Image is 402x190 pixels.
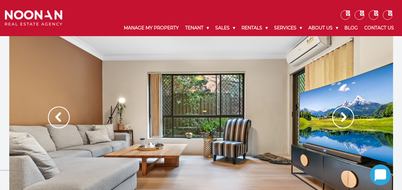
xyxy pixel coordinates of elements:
[5,10,62,26] img: Noonan Real Estate Agency
[332,107,354,128] img: Arrow slider
[271,20,305,36] a: Services
[305,20,341,36] a: About Us
[361,20,397,36] a: Contact Us
[48,107,70,128] img: Arrow slider
[238,20,271,36] a: Rentals
[212,20,238,36] a: Sales
[341,20,361,36] a: Blog
[182,20,212,36] a: Tenant
[121,20,182,36] a: Manage My Property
